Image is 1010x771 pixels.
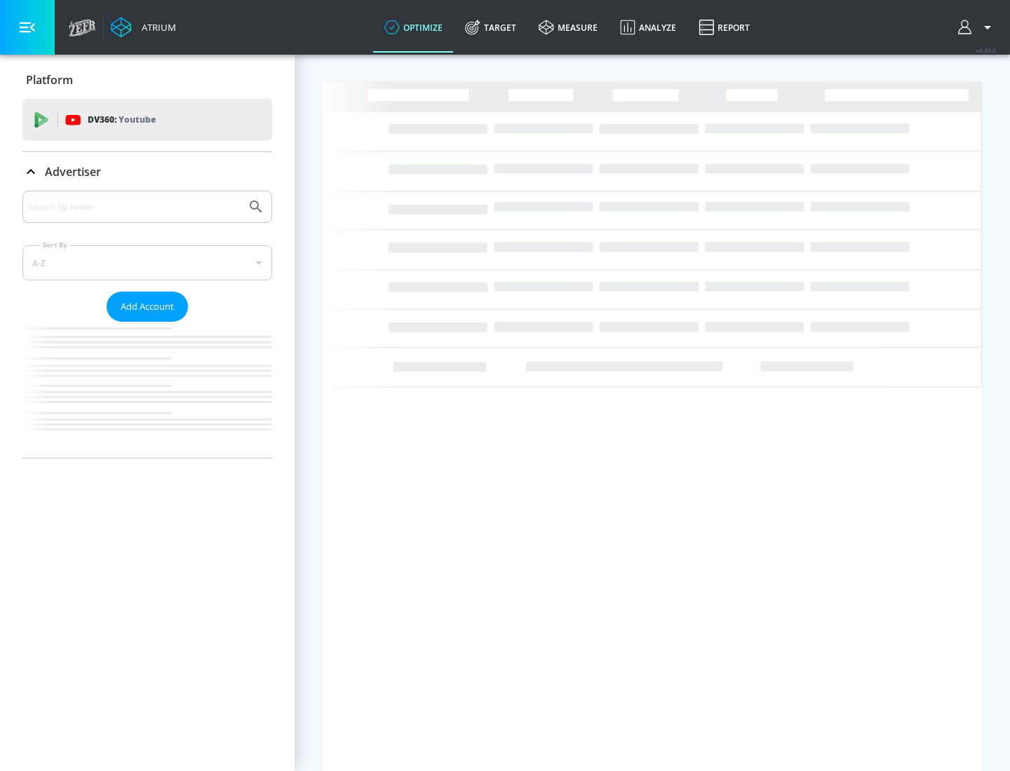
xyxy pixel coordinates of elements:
div: Advertiser [22,152,272,191]
nav: list of Advertiser [22,322,272,458]
div: Platform [22,60,272,100]
p: DV360: [88,112,156,128]
div: Advertiser [22,191,272,458]
p: Youtube [119,112,156,127]
div: A-Z [22,245,272,280]
div: DV360: Youtube [22,99,272,141]
p: Platform [26,72,73,88]
a: Report [687,2,761,53]
div: Atrium [136,21,176,34]
a: optimize [373,2,454,53]
span: Add Account [121,299,174,315]
p: Advertiser [45,164,101,179]
button: Add Account [107,292,188,322]
a: Analyze [609,2,687,53]
a: measure [527,2,609,53]
a: Atrium [111,17,176,38]
label: Sort By [40,240,70,250]
input: Search by name [28,198,241,216]
a: Target [454,2,527,53]
span: v 4.32.0 [976,46,996,54]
